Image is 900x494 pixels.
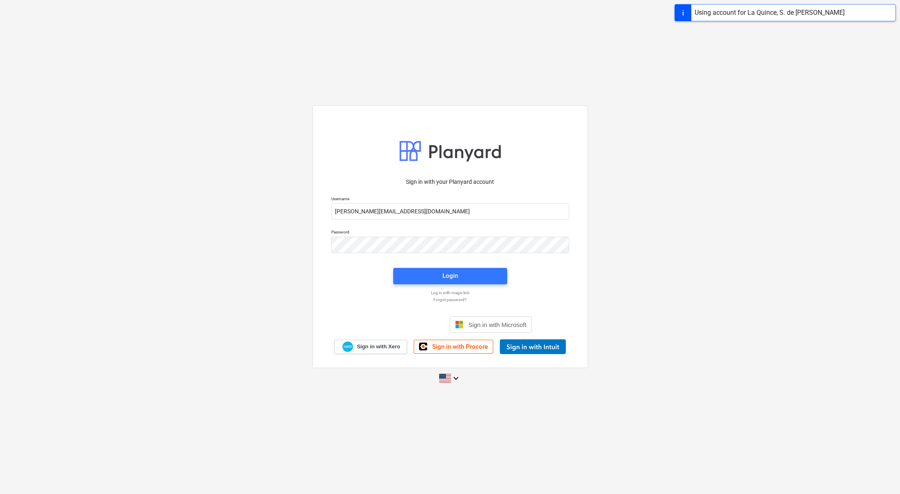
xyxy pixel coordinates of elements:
img: Xero logo [342,341,353,352]
a: Sign in with Procore [414,340,493,354]
img: Microsoft logo [455,320,463,329]
div: Using account for La Quince, S. de [PERSON_NAME] [695,8,845,18]
span: Sign in with Microsoft [468,321,526,328]
iframe: Sign in with Google Button [364,316,447,334]
span: Sign in with Procore [432,343,488,350]
a: Forgot password? [327,297,573,302]
p: Sign in with your Planyard account [331,178,569,186]
div: Login [442,270,458,281]
p: Username [331,196,569,203]
button: Login [393,268,507,284]
a: Log in with magic link [327,290,573,295]
a: Sign in with Xero [334,340,407,354]
input: Username [331,203,569,220]
i: keyboard_arrow_down [451,373,461,383]
p: Password [331,229,569,236]
span: Sign in with Xero [357,343,400,350]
